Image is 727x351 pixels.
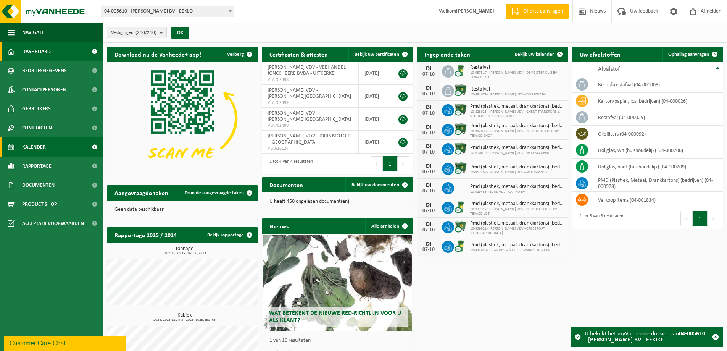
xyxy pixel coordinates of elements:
td: PMD (Plastiek, Metaal, Drankkartons) (bedrijven) (04-000978) [592,175,723,192]
p: 1 van 10 resultaten [269,338,409,343]
span: Contactpersonen [22,80,66,99]
span: 10-944950 - ELIAS VDV - DIESEL TERMINAL GENT BV [470,248,564,253]
span: 04-005610 - ELIAS VANDEVOORDE BV - EEKLO [101,6,234,17]
span: Bekijk uw kalender [515,52,554,57]
img: WB-1100-CU [454,84,467,97]
span: Wat betekent de nieuwe RED-richtlijn voor u als klant? [269,310,401,324]
span: Pmd (plastiek, metaal, drankkartons) (bedrijven) [470,201,564,207]
td: hol glas, bont (huishoudelijk) (04-000209) [592,159,723,175]
span: 10-929456 - ELIAS VDV - CAR-KO BV [470,190,564,194]
span: Pmd (plastiek, metaal, drankkartons) (bedrijven) [470,123,564,129]
div: 07-10 [421,72,436,77]
img: WB-1100-CU [454,162,467,175]
div: 07-10 [421,111,436,116]
span: [PERSON_NAME] VDV - VEEHANDEL JONCKHEERE BVBA - UITKERKE [268,65,346,76]
span: 2024: 1025,180 m3 - 2025: 1025,450 m3 [111,318,258,322]
span: Pmd (plastiek, metaal, drankkartons) (bedrijven) [470,220,564,226]
span: Toon de aangevraagde taken [185,191,244,196]
div: DI [421,85,436,91]
a: Alle artikelen [365,218,413,234]
a: Bekijk rapportage [201,227,257,243]
button: Previous [680,211,693,226]
div: 07-10 [421,189,436,194]
div: DI [421,183,436,189]
p: Geen data beschikbaar. [114,207,250,212]
h2: Ingeplande taken [417,47,478,61]
span: Bedrijfsgegevens [22,61,67,80]
button: 1 [693,211,708,226]
img: WB-1100-CU [454,123,467,136]
h2: Certificaten & attesten [262,47,335,61]
span: 10-917468 - [PERSON_NAME] VDV - NATHAJAN BV [470,170,564,175]
img: WB-1100-CU [454,103,467,116]
div: 07-10 [421,247,436,252]
strong: [PERSON_NAME] [456,8,494,14]
a: Bekijk uw kalender [509,47,567,62]
h2: Uw afvalstoffen [572,47,628,61]
span: Restafval [470,65,564,71]
span: Rapportage [22,157,52,176]
count: (210/210) [135,30,156,35]
td: bedrijfsrestafval (04-000008) [592,76,723,93]
span: Bekijk uw documenten [351,183,399,188]
div: DI [421,241,436,247]
span: Acceptatievoorwaarden [22,214,84,233]
a: Toon de aangevraagde taken [179,185,257,201]
span: Pmd (plastiek, metaal, drankkartons) (bedrijven) [470,104,564,110]
div: DI [421,222,436,228]
div: DI [421,202,436,208]
span: 10-910679 - [PERSON_NAME] VDV - NEYT SLAGERIJ [470,151,564,155]
span: Pmd (plastiek, metaal, drankkartons) (bedrijven) [470,184,564,190]
span: [PERSON_NAME] VDV - [PERSON_NAME][GEOGRAPHIC_DATA] [268,87,351,99]
button: OK [171,27,189,39]
span: VLA702400 [268,123,352,129]
a: Bekijk uw documenten [345,177,413,192]
span: Restafval [470,86,546,92]
a: Bekijk uw certificaten [348,47,413,62]
span: Verberg [227,52,244,57]
span: Pmd (plastiek, metaal, drankkartons) (bedrijven) [470,164,564,170]
div: DI [421,144,436,150]
img: Download de VHEPlus App [107,62,258,175]
h2: Nieuws [262,218,296,233]
span: Documenten [22,176,55,195]
h2: Rapportage 2025 / 2024 [107,227,184,242]
td: restafval (04-000029) [592,109,723,126]
h2: Documenten [262,177,311,192]
strong: 04-005610 - [PERSON_NAME] BV - EEKLO [585,331,705,343]
span: Pmd (plastiek, metaal, drankkartons) (bedrijven) [470,242,564,248]
div: DI [421,66,436,72]
td: karton/papier, los (bedrijven) (04-000026) [592,93,723,109]
span: Navigatie [22,23,46,42]
div: 07-10 [421,150,436,155]
button: Next [398,156,409,171]
h3: Kubiek [111,313,258,322]
span: Gebruikers [22,99,51,118]
span: [PERSON_NAME] VDV - [PERSON_NAME][GEOGRAPHIC_DATA] [268,110,351,122]
img: WB-0240-CU [454,64,467,77]
div: U bekijkt het myVanheede dossier van [585,327,708,347]
span: 10-823623 - [PERSON_NAME] VDV - GHENT TRANSPORT & STORAGE - GTS KLUIZENDOK [470,110,564,119]
span: 10-902838 - [PERSON_NAME] VDV - DE POORTER OLIE BV – TEXACO SHOP [470,129,564,138]
div: 07-10 [421,228,436,233]
img: WB-1100-CU [454,142,467,155]
span: VLA702399 [268,100,352,106]
img: WB-0240-CU [454,201,467,214]
div: DI [421,105,436,111]
h2: Aangevraagde taken [107,185,176,200]
h3: Tonnage [111,246,258,256]
div: 07-10 [421,130,436,136]
span: Offerte aanvragen [521,8,565,15]
a: Ophaling aanvragen [662,47,722,62]
button: Vestigingen(210/210) [107,27,167,38]
td: [DATE] [359,131,391,154]
button: Next [708,211,719,226]
td: [DATE] [359,85,391,108]
iframe: chat widget [4,334,127,351]
span: Pmd (plastiek, metaal, drankkartons) (bedrijven) [470,145,564,151]
span: Vestigingen [111,27,156,39]
td: oliefilters (04-000092) [592,126,723,142]
a: Offerte aanvragen [506,4,569,19]
span: Contracten [22,118,52,137]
